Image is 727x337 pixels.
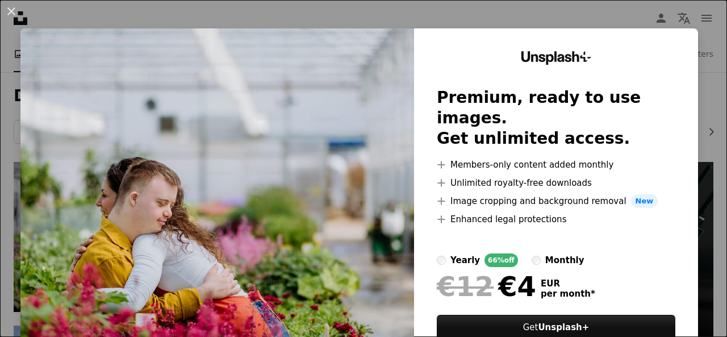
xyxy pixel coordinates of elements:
[437,272,494,301] span: €12
[437,194,675,208] li: Image cropping and background removal
[541,278,595,289] span: EUR
[437,88,675,149] h2: Premium, ready to use images. Get unlimited access.
[532,256,541,265] input: monthly
[631,194,658,208] span: New
[437,213,675,226] li: Enhanced legal protections
[437,272,536,301] div: €4
[538,322,589,332] strong: Unsplash+
[484,253,518,267] div: 66% off
[437,176,675,190] li: Unlimited royalty-free downloads
[545,253,584,267] div: monthly
[450,253,480,267] div: yearly
[541,289,595,299] span: per month *
[437,158,675,172] li: Members-only content added monthly
[437,256,446,265] input: yearly66%off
